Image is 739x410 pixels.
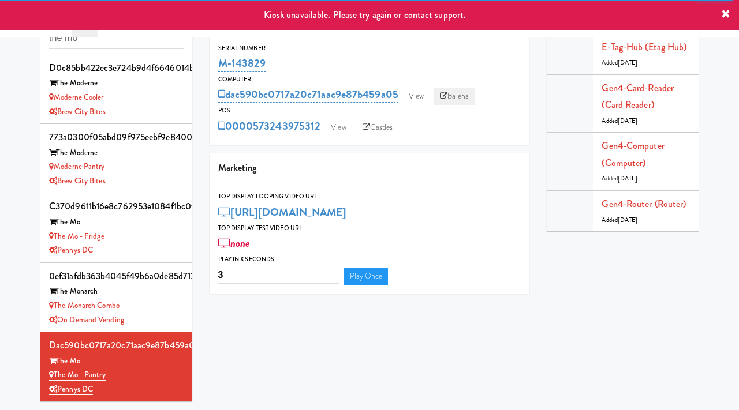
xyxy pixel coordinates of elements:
[602,139,664,170] a: Gen4-computer (Computer)
[357,119,399,136] a: Castles
[618,174,638,183] span: [DATE]
[49,129,184,146] div: 773a0300f05abd09f975eebf9e840068
[49,268,184,285] div: 0ef31afdb363b4045f49b6a0de85d712
[218,223,521,234] div: Top Display Test Video Url
[40,193,192,262] li: c370d9611b16e8c762953e1084f1bc0fThe Mo The Mo - FridgePennys DC
[49,92,104,103] a: Moderne Cooler
[218,118,321,134] a: 0000573243975312
[218,161,257,174] span: Marketing
[49,215,184,230] div: The Mo
[602,216,637,224] span: Added
[49,314,124,325] a: On Demand Vending
[218,86,398,103] a: dac590bc0717a20c71aac9e87b459a05
[434,88,475,105] a: Balena
[40,55,192,124] li: d0c85bb422ec3e724b9d4f6646014b72The Moderne Moderne CoolerBrew City Bites
[49,198,184,215] div: c370d9611b16e8c762953e1084f1bc0f
[325,119,352,136] a: View
[618,58,638,67] span: [DATE]
[40,332,192,401] li: dac590bc0717a20c71aac9e87b459a05The Mo The Mo - PantryPennys DC
[49,76,184,91] div: The Moderne
[49,28,184,49] input: Search cabinets
[49,245,93,255] a: Pennys DC
[602,197,686,210] a: Gen4-router (Router)
[40,124,192,193] li: 773a0300f05abd09f975eebf9e840068The Moderne Moderne PantryBrew City Bites
[49,354,184,368] div: The Mo
[618,116,638,125] span: [DATE]
[618,216,638,224] span: [DATE]
[49,284,184,299] div: The Monarch
[49,369,106,381] a: The Mo - Pantry
[49,161,105,172] a: Moderne Pantry
[49,146,184,160] div: The Moderne
[218,204,347,220] a: [URL][DOMAIN_NAME]
[218,74,521,85] div: Computer
[344,268,389,285] a: Play Once
[49,383,93,395] a: Pennys DC
[49,337,184,354] div: dac590bc0717a20c71aac9e87b459a05
[49,300,120,311] a: The Monarch Combo
[49,59,184,77] div: d0c85bb422ec3e724b9d4f6646014b72
[218,43,521,54] div: Serial Number
[403,88,430,105] a: View
[218,105,521,116] div: POS
[218,254,521,265] div: Play in X seconds
[602,174,637,183] span: Added
[602,40,686,54] a: E-tag-hub (Etag Hub)
[218,235,250,251] a: none
[264,8,466,21] span: Kiosk unavailable. Please try again or contact support.
[218,55,266,72] a: M-143829
[602,116,637,125] span: Added
[49,231,104,242] a: The Mo - Fridge
[40,263,192,332] li: 0ef31afdb363b4045f49b6a0de85d712The Monarch The Monarch ComboOn Demand Vending
[49,175,106,186] a: Brew City Bites
[602,81,674,112] a: Gen4-card-reader (Card Reader)
[602,58,637,67] span: Added
[218,191,521,202] div: Top Display Looping Video Url
[49,106,106,117] a: Brew City Bites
